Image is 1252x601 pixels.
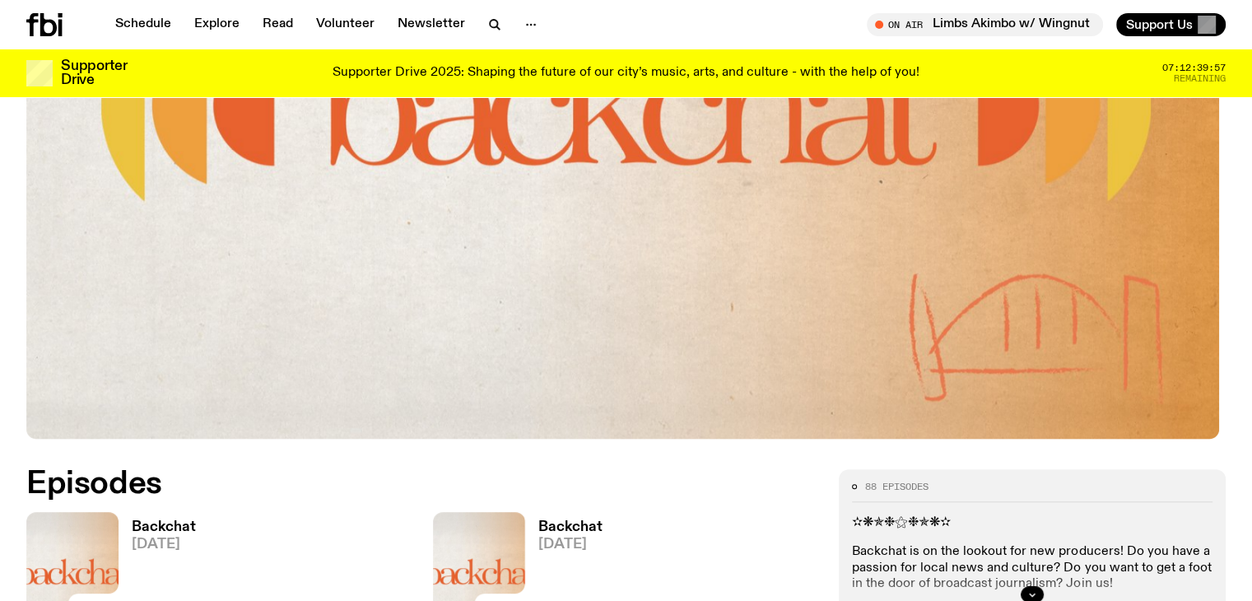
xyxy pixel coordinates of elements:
span: 07:12:39:57 [1162,63,1226,72]
a: Newsletter [388,13,475,36]
a: Volunteer [306,13,384,36]
h3: Backchat [132,520,196,534]
span: Remaining [1174,74,1226,83]
a: Read [253,13,303,36]
p: Supporter Drive 2025: Shaping the future of our city’s music, arts, and culture - with the help o... [333,66,919,81]
span: [DATE] [132,538,196,552]
span: 88 episodes [865,482,929,492]
a: Explore [184,13,249,36]
h2: Episodes [26,469,819,499]
button: Support Us [1116,13,1226,36]
span: Support Us [1126,17,1193,32]
span: [DATE] [538,538,603,552]
p: ✫❋✯❉⚝❉✯❋✫ [852,515,1212,531]
h3: Backchat [538,520,603,534]
p: Backchat is on the lookout for new producers! Do you have a passion for local news and culture? D... [852,544,1212,592]
button: On AirLimbs Akimbo w/ Wingnut [867,13,1103,36]
h3: Supporter Drive [61,59,127,87]
a: Schedule [105,13,181,36]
